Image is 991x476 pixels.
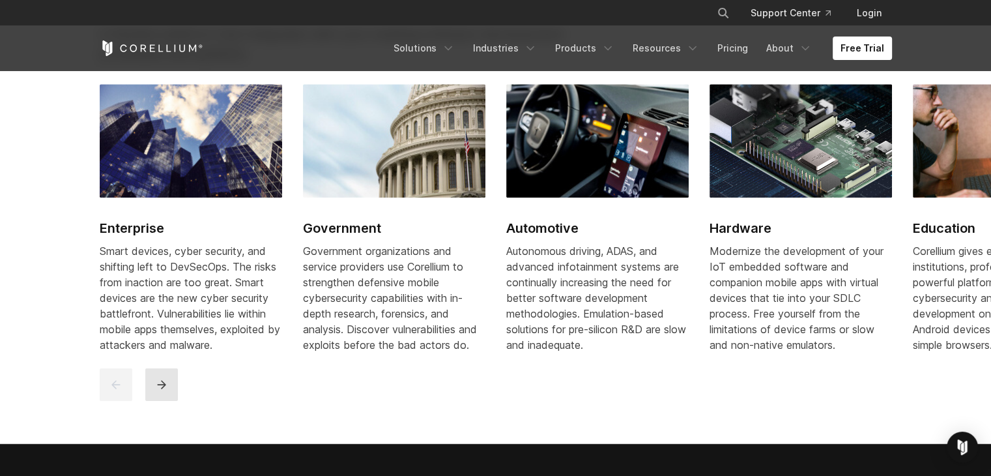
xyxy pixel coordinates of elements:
[100,368,132,401] button: previous
[303,84,485,198] img: Government
[100,40,203,56] a: Corellium Home
[100,84,282,198] img: Enterprise
[506,243,689,353] div: Autonomous driving, ADAS, and advanced infotainment systems are continually increasing the need f...
[100,84,282,368] a: Enterprise Enterprise Smart devices, cyber security, and shifting left to DevSecOps. The risks fr...
[145,368,178,401] button: next
[386,37,892,60] div: Navigation Menu
[547,37,622,60] a: Products
[710,245,883,351] span: Modernize the development of your IoT embedded software and companion mobile apps with virtual de...
[710,84,892,198] img: Hardware
[303,218,485,238] h2: Government
[833,37,892,60] a: Free Trial
[701,1,892,25] div: Navigation Menu
[303,84,485,368] a: Government Government Government organizations and service providers use Corellium to strengthen ...
[303,243,485,353] div: Government organizations and service providers use Corellium to strengthen defensive mobile cyber...
[710,37,756,60] a: Pricing
[625,37,707,60] a: Resources
[846,1,892,25] a: Login
[947,432,978,463] div: Open Intercom Messenger
[465,37,545,60] a: Industries
[506,84,689,198] img: Automotive
[100,243,282,353] div: Smart devices, cyber security, and shifting left to DevSecOps. The risks from inaction are too gr...
[740,1,841,25] a: Support Center
[100,218,282,238] h2: Enterprise
[710,84,892,368] a: Hardware Hardware Modernize the development of your IoT embedded software and companion mobile ap...
[506,84,689,368] a: Automotive Automotive Autonomous driving, ADAS, and advanced infotainment systems are continually...
[710,218,892,238] h2: Hardware
[758,37,820,60] a: About
[711,1,735,25] button: Search
[506,218,689,238] h2: Automotive
[386,37,463,60] a: Solutions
